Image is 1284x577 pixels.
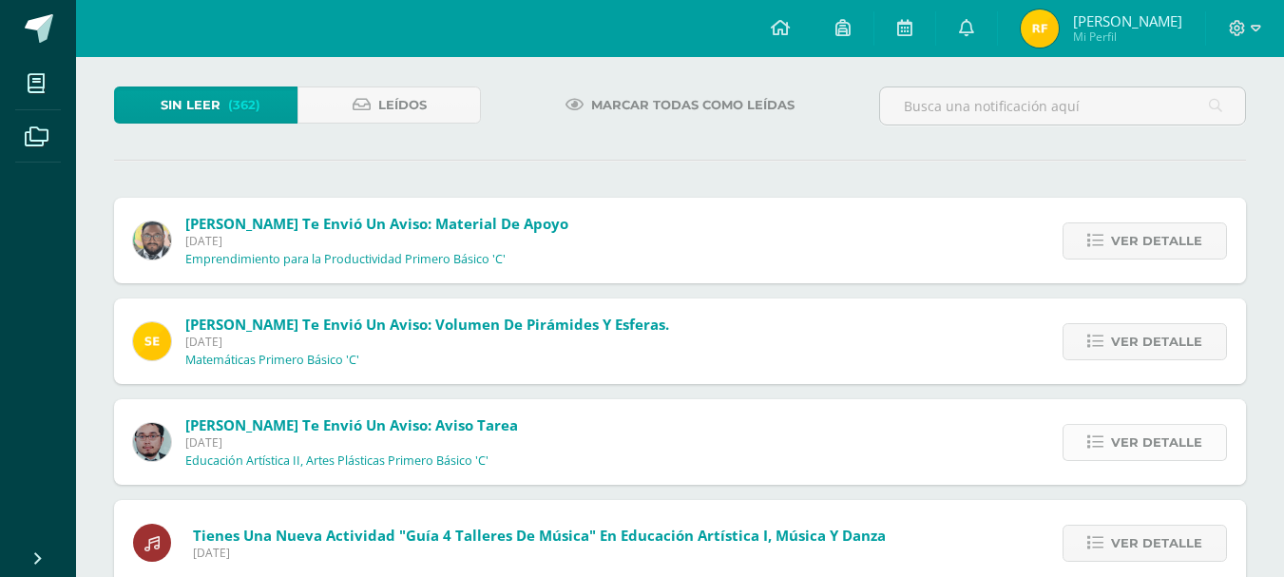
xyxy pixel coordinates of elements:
[193,526,886,545] span: Tienes una nueva actividad "Guía 4 Talleres de Música" En Educación Artística I, Música y Danza
[1111,223,1202,259] span: Ver detalle
[185,214,568,233] span: [PERSON_NAME] te envió un aviso: Material de apoyo
[1021,10,1059,48] img: e1567eae802b5d2847eb001fd836300b.png
[185,315,669,334] span: [PERSON_NAME] te envió un aviso: Volumen de Pirámides y esferas.
[185,415,518,434] span: [PERSON_NAME] te envió un aviso: Aviso tarea
[161,87,220,123] span: Sin leer
[185,434,518,451] span: [DATE]
[542,87,818,124] a: Marcar todas como leídas
[193,545,886,561] span: [DATE]
[114,87,297,124] a: Sin leer(362)
[591,87,795,123] span: Marcar todas como leídas
[1111,526,1202,561] span: Ver detalle
[880,87,1245,125] input: Busca una notificación aquí
[228,87,260,123] span: (362)
[297,87,481,124] a: Leídos
[1073,11,1182,30] span: [PERSON_NAME]
[133,423,171,461] img: 5fac68162d5e1b6fbd390a6ac50e103d.png
[133,221,171,260] img: 712781701cd376c1a616437b5c60ae46.png
[185,353,359,368] p: Matemáticas Primero Básico 'C'
[1111,324,1202,359] span: Ver detalle
[185,453,489,469] p: Educación Artística II, Artes Plásticas Primero Básico 'C'
[185,334,669,350] span: [DATE]
[185,252,506,267] p: Emprendimiento para la Productividad Primero Básico 'C'
[185,233,568,249] span: [DATE]
[1111,425,1202,460] span: Ver detalle
[133,322,171,360] img: 03c2987289e60ca238394da5f82a525a.png
[378,87,427,123] span: Leídos
[1073,29,1182,45] span: Mi Perfil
